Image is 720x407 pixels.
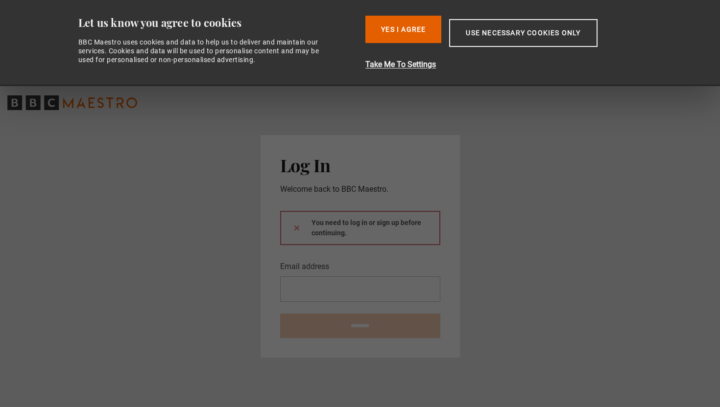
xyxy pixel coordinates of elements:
button: Take Me To Settings [365,59,649,70]
div: BBC Maestro uses cookies and data to help us to deliver and maintain our services. Cookies and da... [78,38,330,65]
h2: Log In [280,155,440,175]
div: You need to log in or sign up before continuing. [280,211,440,245]
button: Yes I Agree [365,16,441,43]
button: Use necessary cookies only [449,19,597,47]
div: Let us know you agree to cookies [78,16,358,30]
p: Welcome back to BBC Maestro. [280,183,440,195]
label: Email address [280,261,329,272]
svg: BBC Maestro [7,95,137,110]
